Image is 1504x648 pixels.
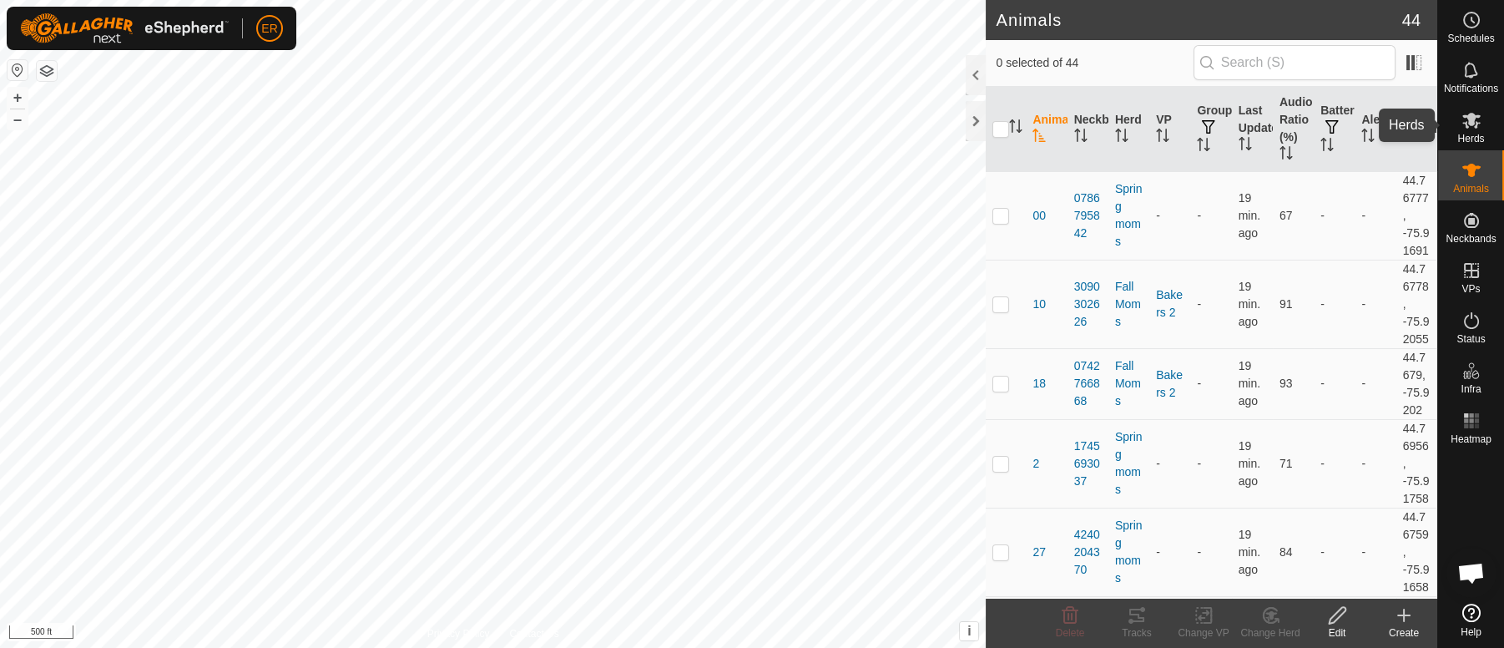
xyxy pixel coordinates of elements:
[1446,548,1496,598] div: Open chat
[1074,190,1102,242] div: 0786795842
[1115,180,1143,251] div: Spring moms
[1190,508,1231,596] td: -
[1115,428,1143,499] div: Spring moms
[1314,508,1355,596] td: -
[1032,455,1039,473] span: 2
[1447,33,1494,43] span: Schedules
[1032,375,1046,392] span: 18
[1074,131,1088,144] p-sorticon: Activate to sort
[1314,419,1355,508] td: -
[1056,627,1085,639] span: Delete
[1239,359,1260,408] span: Oct 12, 2025, 6:35 PM
[1115,278,1143,331] div: Fall Moms
[8,88,28,108] button: +
[1361,131,1375,144] p-sorticon: Activate to sort
[1444,84,1498,94] span: Notifications
[1032,131,1046,144] p-sorticon: Activate to sort
[1115,517,1143,587] div: Spring moms
[1396,171,1437,260] td: 44.76777, -75.91691
[1156,131,1169,144] p-sorticon: Activate to sort
[1115,131,1128,144] p-sorticon: Activate to sort
[1355,508,1395,596] td: -
[1156,457,1160,470] app-display-virtual-paddock-transition: -
[1190,87,1231,172] th: Groups
[1355,419,1395,508] td: -
[1032,544,1046,561] span: 27
[960,622,978,640] button: i
[1396,348,1437,419] td: 44.7679, -75.9202
[996,54,1193,72] span: 0 selected of 44
[1396,508,1437,596] td: 44.76759, -75.91658
[996,10,1401,30] h2: Animals
[20,13,229,43] img: Gallagher Logo
[1456,334,1485,344] span: Status
[1279,297,1293,311] span: 91
[1461,284,1480,294] span: VPs
[1461,627,1481,637] span: Help
[1396,260,1437,348] td: 44.76778, -75.92055
[1461,384,1481,394] span: Infra
[1156,288,1183,319] a: Bakers 2
[1074,278,1102,331] div: 3090302626
[1279,209,1293,222] span: 67
[1314,171,1355,260] td: -
[261,20,277,38] span: ER
[1190,260,1231,348] td: -
[1355,348,1395,419] td: -
[1232,87,1273,172] th: Last Updated
[1170,625,1237,640] div: Change VP
[1279,149,1293,162] p-sorticon: Activate to sort
[427,626,490,641] a: Privacy Policy
[1067,87,1108,172] th: Neckband
[1438,597,1504,644] a: Help
[1108,87,1149,172] th: Herd
[1190,348,1231,419] td: -
[1453,184,1489,194] span: Animals
[1320,140,1334,154] p-sorticon: Activate to sort
[1190,171,1231,260] td: -
[1197,140,1210,154] p-sorticon: Activate to sort
[1239,191,1260,240] span: Oct 12, 2025, 6:36 PM
[1370,625,1437,640] div: Create
[1314,260,1355,348] td: -
[1074,357,1102,410] div: 0742766868
[1279,545,1293,559] span: 84
[1457,134,1484,144] span: Herds
[1009,122,1022,135] p-sorticon: Activate to sort
[1032,296,1046,313] span: 10
[1451,434,1491,444] span: Heatmap
[1402,8,1421,33] span: 44
[8,60,28,80] button: Reset Map
[1156,368,1183,399] a: Bakers 2
[1239,528,1260,576] span: Oct 12, 2025, 6:35 PM
[509,626,558,641] a: Contact Us
[1237,625,1304,640] div: Change Herd
[1115,357,1143,410] div: Fall Moms
[1314,348,1355,419] td: -
[1446,234,1496,244] span: Neckbands
[1032,207,1046,225] span: 00
[1149,87,1190,172] th: VP
[1279,457,1293,470] span: 71
[1156,209,1160,222] app-display-virtual-paddock-transition: -
[1314,87,1355,172] th: Battery
[1194,45,1395,80] input: Search (S)
[37,61,57,81] button: Map Layers
[1156,545,1160,559] app-display-virtual-paddock-transition: -
[1273,87,1314,172] th: Audio Ratio (%)
[1396,419,1437,508] td: 44.76956, -75.91758
[1239,139,1252,153] p-sorticon: Activate to sort
[1026,87,1067,172] th: Animal
[1074,526,1102,579] div: 4240204370
[1355,260,1395,348] td: -
[1355,87,1395,172] th: Alerts
[1279,377,1293,390] span: 93
[1239,439,1260,488] span: Oct 12, 2025, 6:35 PM
[1355,171,1395,260] td: -
[1190,419,1231,508] td: -
[1304,625,1370,640] div: Edit
[1074,438,1102,490] div: 1745693037
[8,109,28,129] button: –
[967,624,971,638] span: i
[1103,625,1170,640] div: Tracks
